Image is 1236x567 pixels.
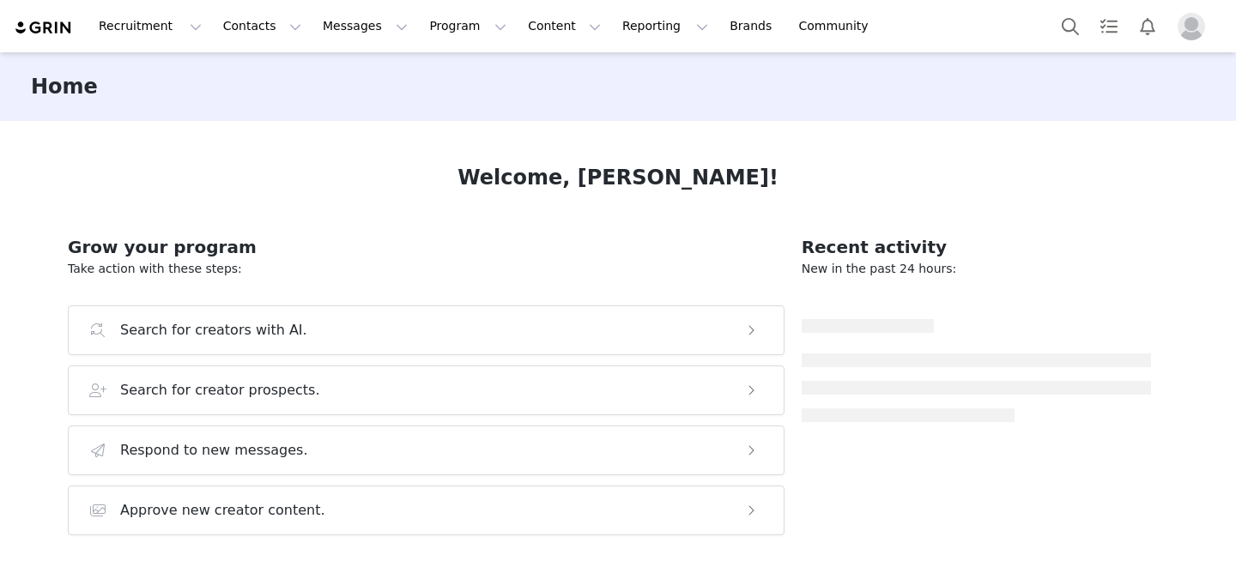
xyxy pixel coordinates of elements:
[802,260,1151,278] p: New in the past 24 hours:
[518,7,611,45] button: Content
[1167,13,1222,40] button: Profile
[419,7,517,45] button: Program
[68,365,785,415] button: Search for creator prospects.
[68,305,785,355] button: Search for creators with AI.
[1090,7,1128,45] a: Tasks
[68,234,785,260] h2: Grow your program
[1129,7,1166,45] button: Notifications
[120,440,308,461] h3: Respond to new messages.
[88,7,212,45] button: Recruitment
[1051,7,1089,45] button: Search
[120,500,325,521] h3: Approve new creator content.
[120,320,307,341] h3: Search for creators with AI.
[31,71,98,102] h3: Home
[213,7,312,45] button: Contacts
[719,7,787,45] a: Brands
[802,234,1151,260] h2: Recent activity
[14,20,74,36] img: grin logo
[1178,13,1205,40] img: placeholder-profile.jpg
[612,7,718,45] button: Reporting
[457,162,779,193] h1: Welcome, [PERSON_NAME]!
[68,260,785,278] p: Take action with these steps:
[789,7,887,45] a: Community
[120,380,320,401] h3: Search for creator prospects.
[68,486,785,535] button: Approve new creator content.
[68,425,785,475] button: Respond to new messages.
[312,7,418,45] button: Messages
